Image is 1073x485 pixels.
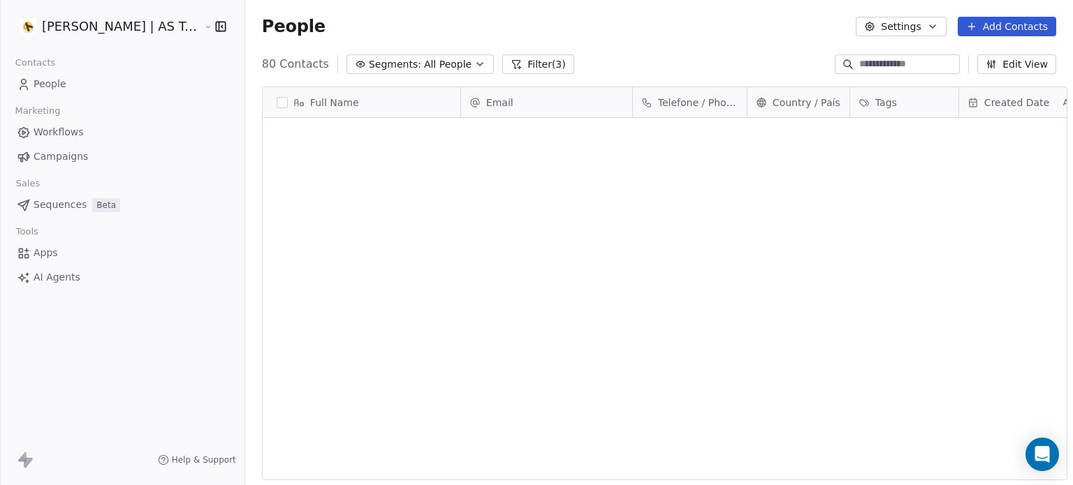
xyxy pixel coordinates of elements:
[11,121,233,144] a: Workflows
[773,96,840,110] span: Country / País
[369,57,421,72] span: Segments:
[424,57,472,72] span: All People
[486,96,513,110] span: Email
[850,87,958,117] div: Tags
[17,15,194,38] button: [PERSON_NAME] | AS Treinamentos
[11,241,233,264] a: Apps
[92,198,120,212] span: Beta
[20,18,36,35] img: Logo%202022%20quad.jpg
[263,118,461,481] div: grid
[747,87,849,117] div: Country / País
[502,54,574,74] button: Filter(3)
[856,17,946,36] button: Settings
[11,145,233,168] a: Campaigns
[9,52,61,73] span: Contacts
[310,96,359,110] span: Full Name
[263,87,460,117] div: Full Name
[34,77,66,91] span: People
[875,96,897,110] span: Tags
[34,149,88,164] span: Campaigns
[262,16,326,37] span: People
[262,56,329,73] span: 80 Contacts
[34,197,87,212] span: Sequences
[11,266,233,289] a: AI Agents
[34,125,84,140] span: Workflows
[172,454,236,465] span: Help & Support
[10,173,46,194] span: Sales
[11,193,233,216] a: SequencesBeta
[461,87,632,117] div: Email
[42,17,200,36] span: [PERSON_NAME] | AS Treinamentos
[11,73,233,96] a: People
[10,221,44,242] span: Tools
[658,96,738,110] span: Telefone / Phone
[977,54,1056,74] button: Edit View
[158,454,236,465] a: Help & Support
[9,100,66,121] span: Marketing
[958,17,1056,36] button: Add Contacts
[984,96,1049,110] span: Created Date
[1025,438,1059,471] div: Open Intercom Messenger
[34,246,58,260] span: Apps
[633,87,747,117] div: Telefone / Phone
[34,270,80,285] span: AI Agents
